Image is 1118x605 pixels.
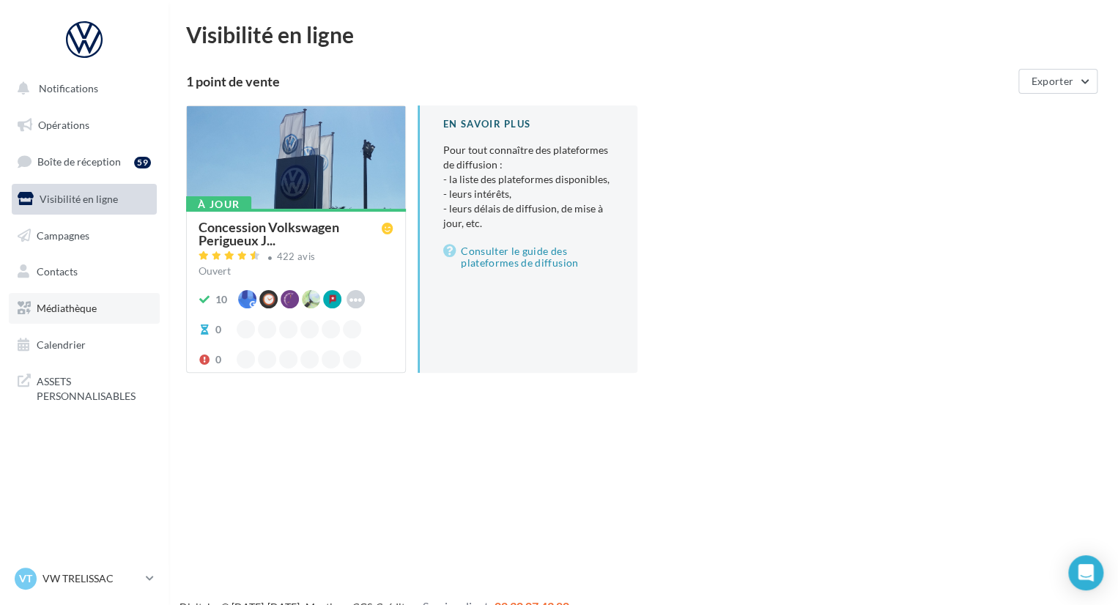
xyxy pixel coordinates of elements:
a: ASSETS PERSONNALISABLES [9,365,160,409]
div: À jour [186,196,251,212]
a: Calendrier [9,330,160,360]
span: VT [19,571,32,586]
div: En savoir plus [443,117,614,131]
button: Exporter [1018,69,1097,94]
span: Visibilité en ligne [40,193,118,205]
a: Campagnes [9,220,160,251]
button: Notifications [9,73,154,104]
div: 10 [215,292,227,307]
p: VW TRELISSAC [42,571,140,586]
span: Contacts [37,265,78,278]
span: Ouvert [199,264,231,277]
div: 0 [215,352,221,367]
li: - la liste des plateformes disponibles, [443,172,614,187]
a: Opérations [9,110,160,141]
a: Contacts [9,256,160,287]
span: ASSETS PERSONNALISABLES [37,371,151,403]
a: VT VW TRELISSAC [12,565,157,593]
div: 59 [134,157,151,168]
span: Médiathèque [37,302,97,314]
span: Boîte de réception [37,155,121,168]
span: Opérations [38,119,89,131]
a: Boîte de réception59 [9,146,160,177]
span: Notifications [39,82,98,94]
a: Médiathèque [9,293,160,324]
div: Visibilité en ligne [186,23,1100,45]
div: Open Intercom Messenger [1068,555,1103,590]
a: 422 avis [199,249,393,267]
a: Consulter le guide des plateformes de diffusion [443,242,614,272]
p: Pour tout connaître des plateformes de diffusion : [443,143,614,231]
span: Concession Volkswagen Perigueux J... [199,220,382,247]
span: Calendrier [37,338,86,351]
li: - leurs délais de diffusion, de mise à jour, etc. [443,201,614,231]
span: Exporter [1031,75,1073,87]
div: 0 [215,322,221,337]
div: 422 avis [277,252,316,261]
div: 1 point de vente [186,75,1013,88]
span: Campagnes [37,229,89,241]
a: Visibilité en ligne [9,184,160,215]
li: - leurs intérêts, [443,187,614,201]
